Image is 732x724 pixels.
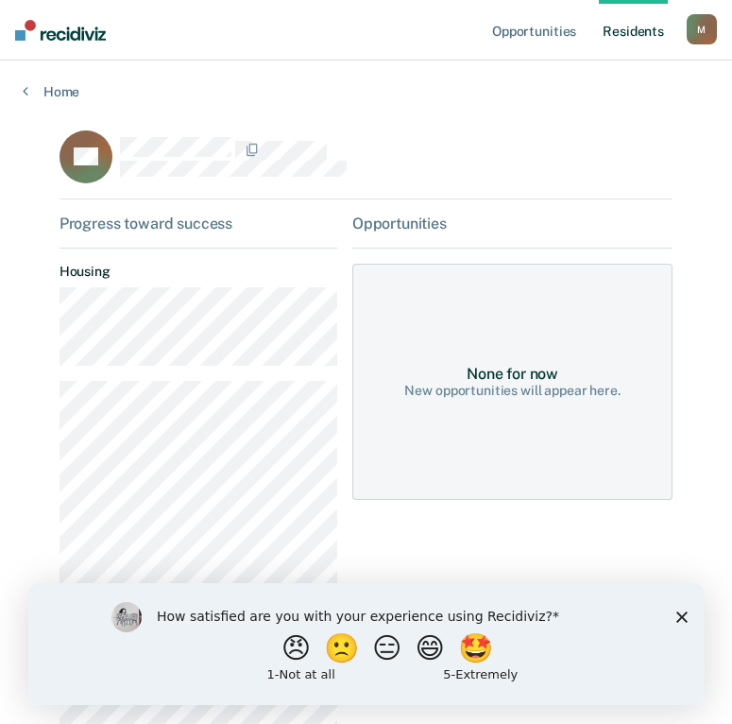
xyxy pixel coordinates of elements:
dt: Housing [60,264,337,280]
button: M [687,14,717,44]
div: New opportunities will appear here. [404,383,620,399]
iframe: Survey by Kim from Recidiviz [28,583,705,705]
div: Opportunities [352,215,672,233]
a: Home [23,83,709,100]
img: Recidiviz [15,20,106,41]
div: None for now [467,365,558,383]
div: Progress toward success [60,215,337,233]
